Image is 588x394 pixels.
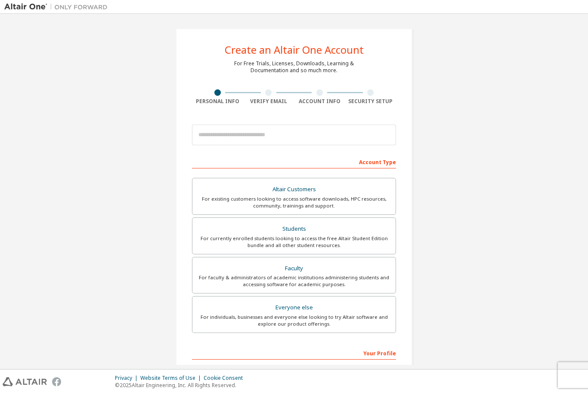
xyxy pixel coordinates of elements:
[192,346,396,360] div: Your Profile
[115,375,140,382] div: Privacy
[115,382,248,389] p: © 2025 Altair Engineering, Inc. All Rights Reserved.
[198,314,390,327] div: For individuals, businesses and everyone else looking to try Altair software and explore our prod...
[198,302,390,314] div: Everyone else
[198,235,390,249] div: For currently enrolled students looking to access the free Altair Student Edition bundle and all ...
[192,98,243,105] div: Personal Info
[234,60,354,74] div: For Free Trials, Licenses, Downloads, Learning & Documentation and so much more.
[345,98,396,105] div: Security Setup
[140,375,204,382] div: Website Terms of Use
[198,195,390,209] div: For existing customers looking to access software downloads, HPC resources, community, trainings ...
[192,364,291,371] label: First Name
[243,98,294,105] div: Verify Email
[3,377,47,386] img: altair_logo.svg
[294,98,345,105] div: Account Info
[192,155,396,168] div: Account Type
[198,263,390,275] div: Faculty
[198,274,390,288] div: For faculty & administrators of academic institutions administering students and accessing softwa...
[52,377,61,386] img: facebook.svg
[198,223,390,235] div: Students
[204,375,248,382] div: Cookie Consent
[198,183,390,195] div: Altair Customers
[4,3,112,11] img: Altair One
[297,364,396,371] label: Last Name
[225,45,364,55] div: Create an Altair One Account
